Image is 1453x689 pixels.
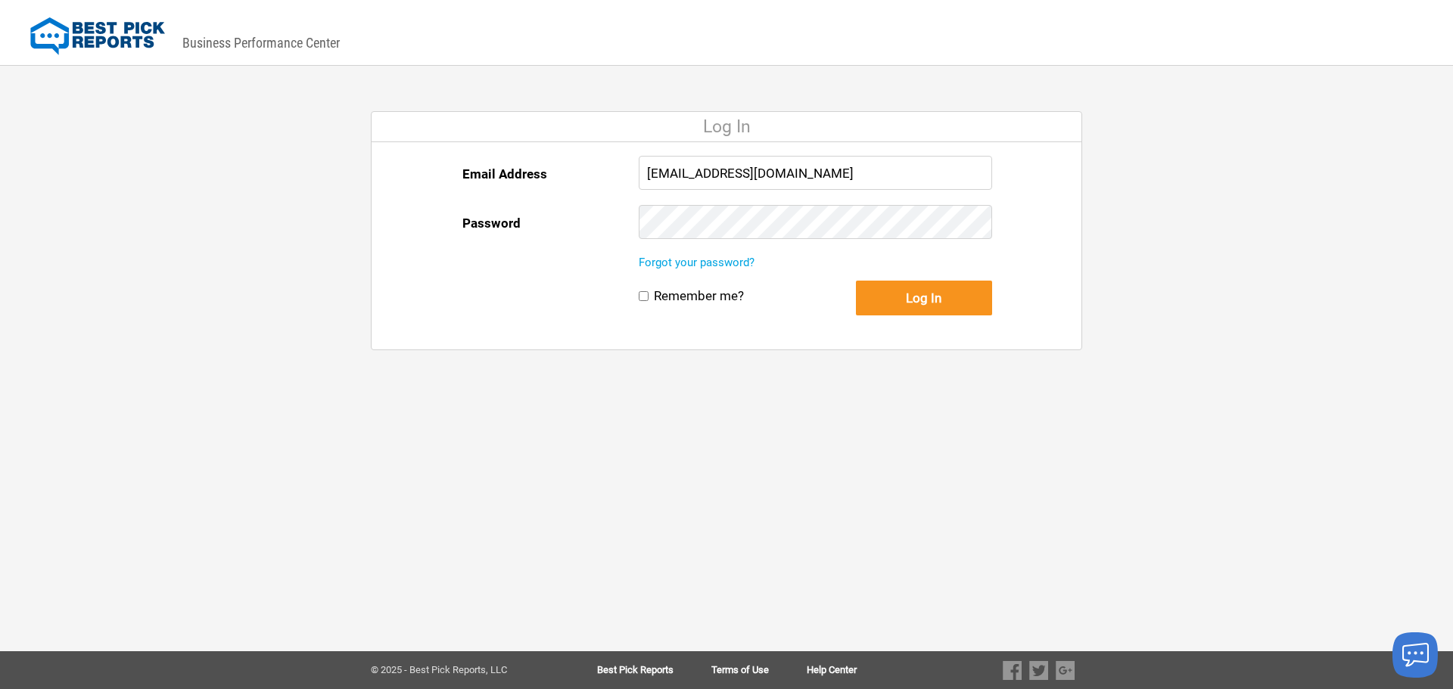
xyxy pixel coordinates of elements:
a: Best Pick Reports [597,665,711,675]
div: © 2025 - Best Pick Reports, LLC [371,665,549,675]
a: Terms of Use [711,665,807,675]
a: Forgot your password? [639,256,755,269]
button: Log In [856,281,992,315]
button: Launch chat [1392,632,1438,678]
a: Help Center [807,665,857,675]
label: Email Address [462,156,547,192]
img: Best Pick Reports Logo [30,17,165,55]
label: Password [462,205,521,241]
label: Remember me? [654,288,744,304]
div: Log In [372,112,1081,142]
